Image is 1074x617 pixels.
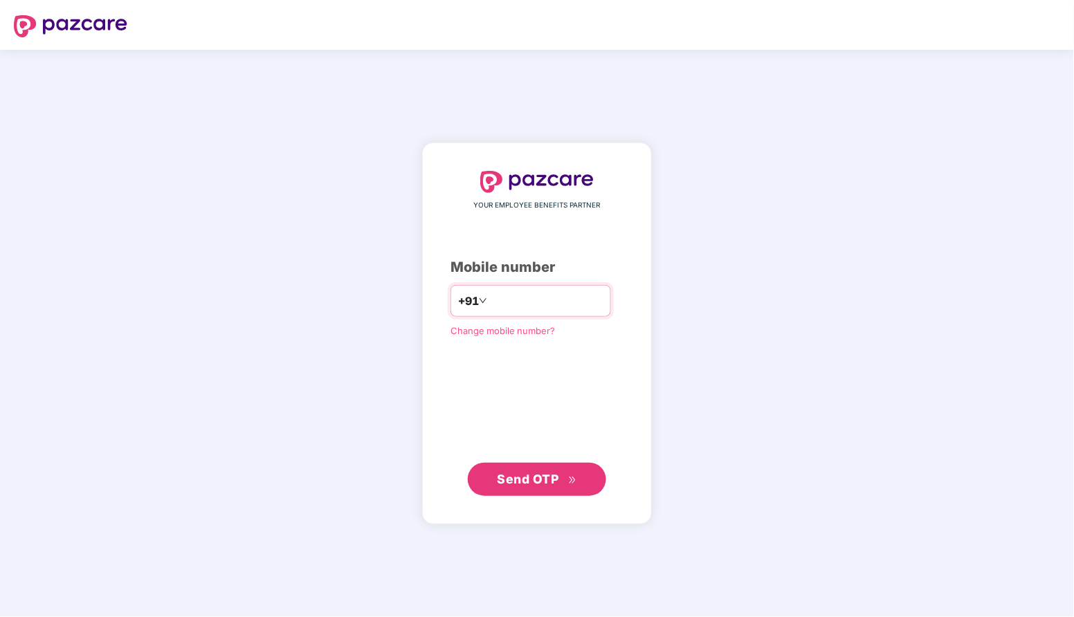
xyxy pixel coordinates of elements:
span: double-right [568,476,577,485]
button: Send OTPdouble-right [468,463,606,496]
span: YOUR EMPLOYEE BENEFITS PARTNER [474,200,601,211]
div: Mobile number [450,257,624,278]
span: down [479,297,487,305]
img: logo [480,171,594,193]
span: Send OTP [498,472,559,486]
a: Change mobile number? [450,325,555,336]
span: +91 [458,293,479,310]
img: logo [14,15,127,37]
